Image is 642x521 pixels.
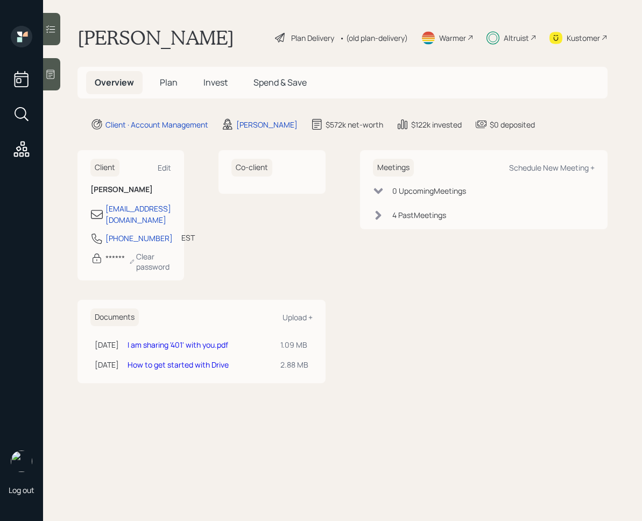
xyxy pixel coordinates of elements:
[490,119,535,130] div: $0 deposited
[95,359,119,370] div: [DATE]
[291,32,334,44] div: Plan Delivery
[231,159,272,177] h6: Co-client
[280,339,308,350] div: 1.09 MB
[128,340,228,350] a: I am sharing '401' with you.pdf
[90,308,139,326] h6: Documents
[11,450,32,472] img: retirable_logo.png
[9,485,34,495] div: Log out
[95,339,119,350] div: [DATE]
[105,203,171,226] div: [EMAIL_ADDRESS][DOMAIN_NAME]
[160,76,178,88] span: Plan
[90,159,119,177] h6: Client
[373,159,414,177] h6: Meetings
[236,119,298,130] div: [PERSON_NAME]
[439,32,466,44] div: Warmer
[77,26,234,50] h1: [PERSON_NAME]
[90,185,171,194] h6: [PERSON_NAME]
[105,119,208,130] div: Client · Account Management
[203,76,228,88] span: Invest
[280,359,308,370] div: 2.88 MB
[509,163,595,173] div: Schedule New Meeting +
[105,233,173,244] div: [PHONE_NUMBER]
[567,32,600,44] div: Kustomer
[392,209,446,221] div: 4 Past Meeting s
[128,360,229,370] a: How to get started with Drive
[504,32,529,44] div: Altruist
[326,119,383,130] div: $572k net-worth
[411,119,462,130] div: $122k invested
[283,312,313,322] div: Upload +
[340,32,408,44] div: • (old plan-delivery)
[181,232,195,243] div: EST
[95,76,134,88] span: Overview
[158,163,171,173] div: Edit
[129,251,172,272] div: Clear password
[253,76,307,88] span: Spend & Save
[392,185,466,196] div: 0 Upcoming Meeting s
